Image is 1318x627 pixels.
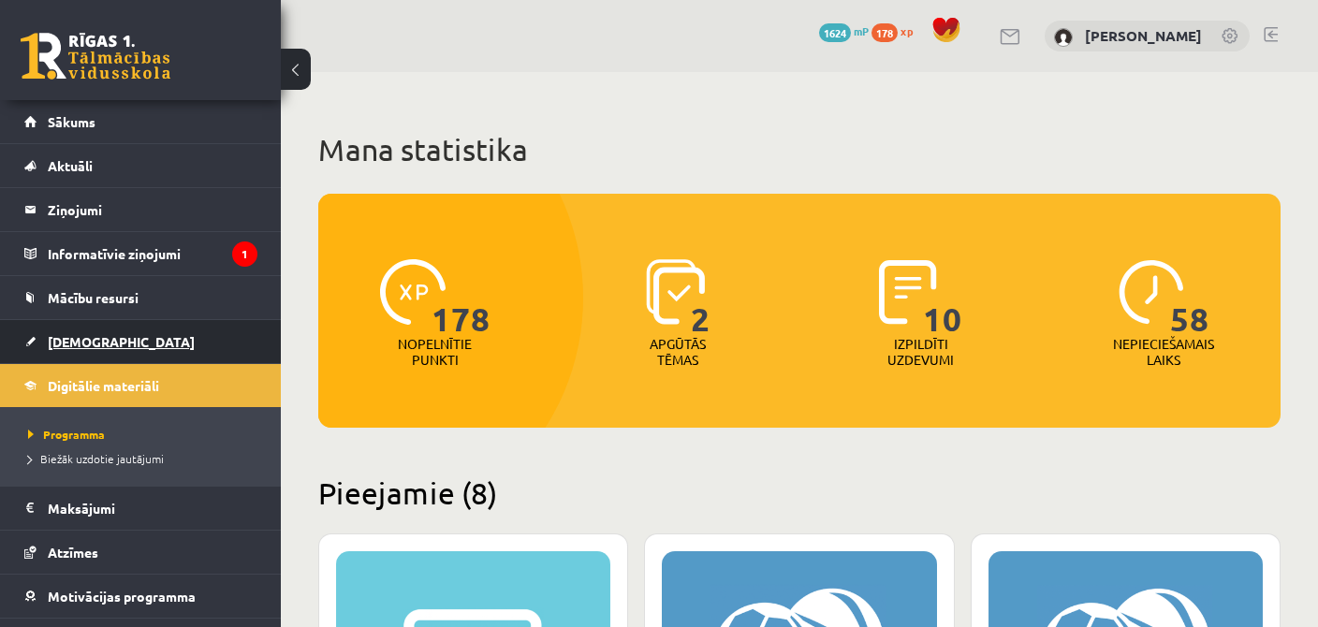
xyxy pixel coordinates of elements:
span: Programma [28,427,105,442]
a: Motivācijas programma [24,575,257,618]
legend: Maksājumi [48,487,257,530]
legend: Informatīvie ziņojumi [48,232,257,275]
span: 58 [1170,259,1209,336]
span: mP [854,23,869,38]
legend: Ziņojumi [48,188,257,231]
a: Maksājumi [24,487,257,530]
a: 178 xp [871,23,922,38]
a: Sākums [24,100,257,143]
a: [PERSON_NAME] [1085,26,1202,45]
span: [DEMOGRAPHIC_DATA] [48,333,195,350]
i: 1 [232,241,257,267]
img: Maija Solovjova [1054,28,1073,47]
a: Mācību resursi [24,276,257,319]
span: Mācību resursi [48,289,139,306]
span: xp [901,23,913,38]
h2: Pieejamie (8) [318,474,1281,511]
a: Digitālie materiāli [24,364,257,407]
span: 178 [432,259,491,336]
a: Programma [28,426,262,443]
a: Informatīvie ziņojumi1 [24,232,257,275]
span: 1624 [819,23,851,42]
p: Nepieciešamais laiks [1113,336,1214,368]
span: Atzīmes [48,544,98,561]
img: icon-clock-7be60019b62300814b6bd22b8e044499b485619524d84068768e800edab66f18.svg [1119,259,1184,325]
h1: Mana statistika [318,131,1281,168]
span: 178 [871,23,898,42]
span: 10 [923,259,962,336]
p: Apgūtās tēmas [641,336,714,368]
a: 1624 mP [819,23,869,38]
img: icon-completed-tasks-ad58ae20a441b2904462921112bc710f1caf180af7a3daa7317a5a94f2d26646.svg [879,259,937,325]
span: Digitālie materiāli [48,377,159,394]
img: icon-xp-0682a9bc20223a9ccc6f5883a126b849a74cddfe5390d2b41b4391c66f2066e7.svg [380,259,446,325]
a: Rīgas 1. Tālmācības vidusskola [21,33,170,80]
span: Biežāk uzdotie jautājumi [28,451,164,466]
a: Ziņojumi [24,188,257,231]
span: Motivācijas programma [48,588,196,605]
p: Nopelnītie punkti [398,336,472,368]
a: [DEMOGRAPHIC_DATA] [24,320,257,363]
span: Sākums [48,113,95,130]
a: Aktuāli [24,144,257,187]
p: Izpildīti uzdevumi [885,336,958,368]
a: Atzīmes [24,531,257,574]
span: Aktuāli [48,157,93,174]
img: icon-learned-topics-4a711ccc23c960034f471b6e78daf4a3bad4a20eaf4de84257b87e66633f6470.svg [646,259,705,325]
span: 2 [691,259,710,336]
a: Biežāk uzdotie jautājumi [28,450,262,467]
